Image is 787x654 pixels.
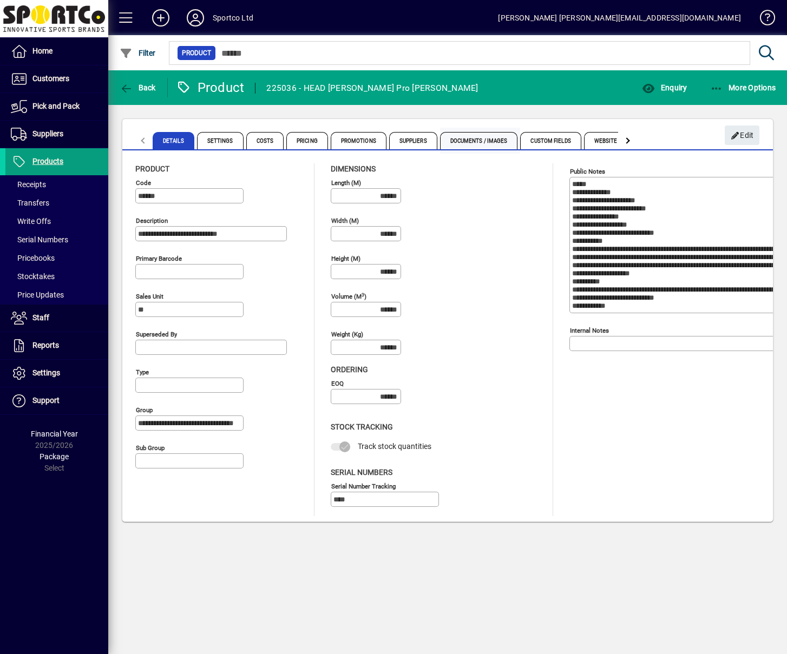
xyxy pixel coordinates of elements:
span: Serial Numbers [331,468,392,477]
span: Suppliers [389,132,437,149]
mat-label: Type [136,368,149,376]
mat-label: Height (m) [331,255,360,262]
mat-label: Group [136,406,153,414]
span: Financial Year [31,430,78,438]
mat-label: Public Notes [570,168,605,175]
button: Filter [117,43,159,63]
span: Home [32,47,53,55]
button: Profile [178,8,213,28]
mat-label: Weight (Kg) [331,331,363,338]
mat-label: Description [136,217,168,224]
mat-label: Width (m) [331,217,359,224]
a: Receipts [5,175,108,194]
span: Custom Fields [520,132,581,149]
mat-label: Sub group [136,444,165,452]
a: Home [5,38,108,65]
span: Reports [32,341,59,349]
span: Support [32,396,60,405]
span: Pick and Pack [32,102,80,110]
span: Stock Tracking [331,422,393,431]
div: Product [176,79,245,96]
span: Pricebooks [11,254,55,262]
span: Documents / Images [440,132,518,149]
a: Knowledge Base [752,2,773,37]
span: Ordering [331,365,368,374]
div: 225036 - HEAD [PERSON_NAME] Pro [PERSON_NAME] [266,80,478,97]
a: Write Offs [5,212,108,230]
span: More Options [710,83,776,92]
a: Stocktakes [5,267,108,286]
span: Filter [120,49,156,57]
a: Serial Numbers [5,230,108,249]
a: Reports [5,332,108,359]
span: Settings [197,132,244,149]
a: Price Updates [5,286,108,304]
span: Costs [246,132,284,149]
span: Receipts [11,180,46,189]
span: Products [32,157,63,166]
span: Price Updates [11,290,64,299]
mat-label: Serial Number tracking [331,482,396,490]
a: Staff [5,305,108,332]
mat-label: Superseded by [136,331,177,338]
span: Customers [32,74,69,83]
span: Stocktakes [11,272,55,281]
span: Transfers [11,199,49,207]
a: Pricebooks [5,249,108,267]
span: Product [135,164,169,173]
span: Details [153,132,194,149]
mat-label: Volume (m ) [331,293,366,300]
span: Serial Numbers [11,235,68,244]
span: Staff [32,313,49,322]
span: Promotions [331,132,386,149]
span: Website [584,132,628,149]
a: Pick and Pack [5,93,108,120]
span: Enquiry [642,83,687,92]
span: Package [40,452,69,461]
a: Support [5,387,108,414]
button: Add [143,8,178,28]
button: More Options [707,78,779,97]
span: Dimensions [331,164,376,173]
span: Product [182,48,211,58]
a: Settings [5,360,108,387]
span: Track stock quantities [358,442,431,451]
span: Edit [731,127,754,144]
a: Suppliers [5,121,108,148]
mat-label: Internal Notes [570,327,609,334]
mat-label: EOQ [331,380,344,387]
span: Settings [32,368,60,377]
span: Back [120,83,156,92]
button: Edit [725,125,759,145]
mat-label: Primary barcode [136,255,182,262]
span: Suppliers [32,129,63,138]
mat-label: Sales unit [136,293,163,300]
div: [PERSON_NAME] [PERSON_NAME][EMAIL_ADDRESS][DOMAIN_NAME] [498,9,741,27]
mat-label: Code [136,179,151,187]
a: Transfers [5,194,108,212]
button: Enquiry [639,78,690,97]
div: Sportco Ltd [213,9,253,27]
a: Customers [5,65,108,93]
mat-label: Length (m) [331,179,361,187]
span: Pricing [286,132,328,149]
span: Write Offs [11,217,51,226]
sup: 3 [362,292,364,297]
button: Back [117,78,159,97]
app-page-header-button: Back [108,78,168,97]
